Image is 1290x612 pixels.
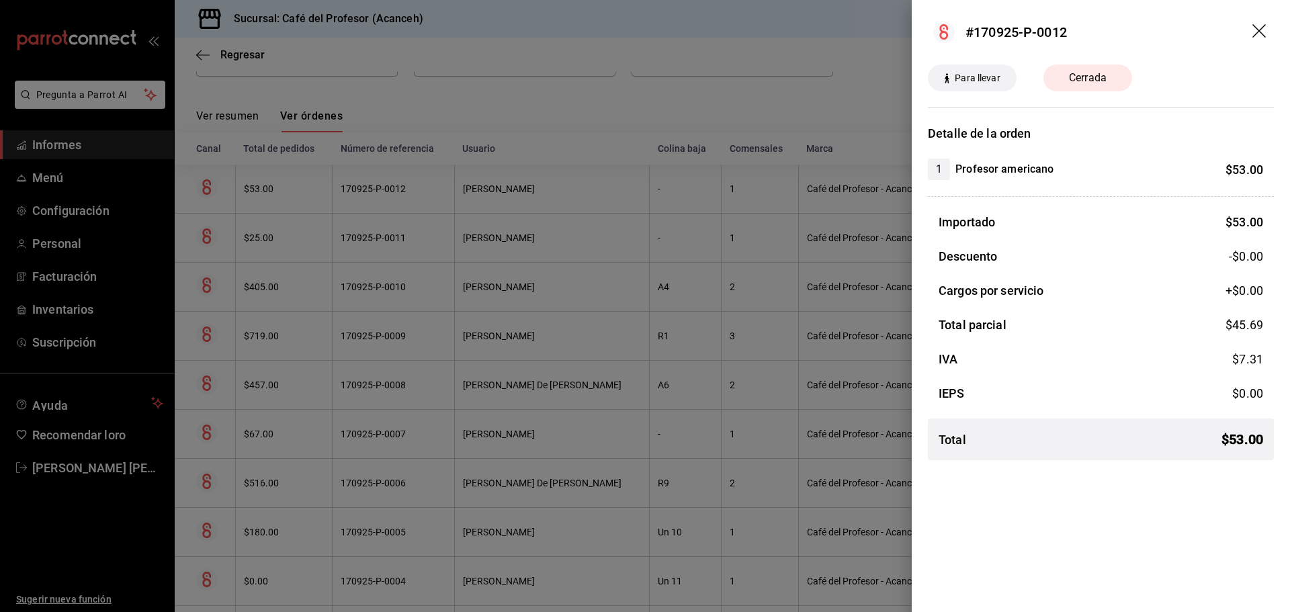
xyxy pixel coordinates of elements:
font: IEPS [939,386,965,400]
font: $ [1232,352,1239,366]
font: Para llevar [955,73,1000,83]
font: $ [1232,386,1239,400]
font: $ [1225,215,1232,229]
font: Total parcial [939,318,1006,332]
font: -$0.00 [1229,249,1263,263]
font: Profesor americano [955,163,1053,175]
font: $ [1225,318,1232,332]
font: $ [1225,163,1232,177]
font: 45.69 [1232,318,1263,332]
font: 53.00 [1229,431,1263,447]
font: +$ [1225,283,1239,298]
font: #170925-P-0012 [965,24,1067,40]
font: $ [1221,431,1229,447]
font: Descuento [939,249,997,263]
font: 0.00 [1239,386,1263,400]
font: Total [939,433,966,447]
font: 7.31 [1239,352,1263,366]
font: 53.00 [1232,215,1263,229]
font: 53.00 [1232,163,1263,177]
font: 1 [936,163,942,175]
font: Importado [939,215,995,229]
font: 0.00 [1239,283,1263,298]
button: arrastrar [1252,24,1268,40]
font: Detalle de la orden [928,126,1031,140]
font: IVA [939,352,957,366]
font: Cargos por servicio [939,283,1044,298]
font: Cerrada [1069,71,1107,84]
